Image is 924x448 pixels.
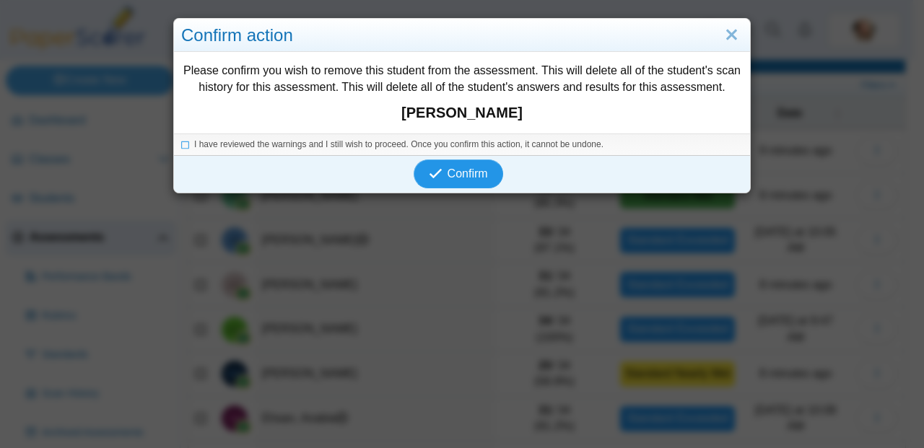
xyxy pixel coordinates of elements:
[414,159,502,188] button: Confirm
[720,23,743,48] a: Close
[174,52,750,133] div: Please confirm you wish to remove this student from the assessment. This will delete all of the s...
[181,102,743,123] strong: [PERSON_NAME]
[448,167,488,180] span: Confirm
[194,139,603,149] span: I have reviewed the warnings and I still wish to proceed. Once you confirm this action, it cannot...
[174,19,750,53] div: Confirm action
